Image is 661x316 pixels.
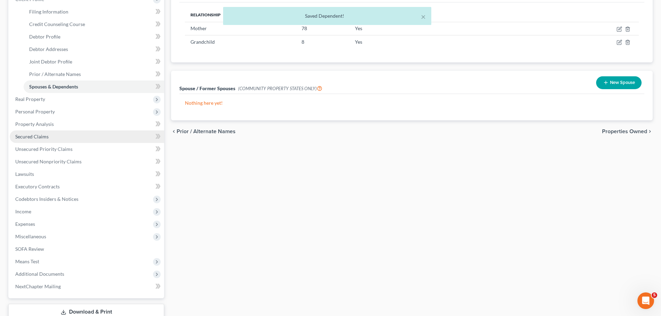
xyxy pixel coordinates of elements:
[29,46,68,52] span: Debtor Addresses
[296,35,349,49] td: 8
[10,243,164,255] a: SOFA Review
[637,292,654,309] iframe: Intercom live chat
[10,143,164,155] a: Unsecured Priority Claims
[10,168,164,180] a: Lawsuits
[15,134,49,139] span: Secured Claims
[171,129,236,134] button: chevron_left Prior / Alternate Names
[652,292,657,298] span: 5
[179,85,235,91] span: Spouse / Former Spouses
[596,76,642,89] button: New Spouse
[10,130,164,143] a: Secured Claims
[29,71,81,77] span: Prior / Alternate Names
[177,129,236,134] span: Prior / Alternate Names
[602,129,647,134] span: Properties Owned
[15,258,39,264] span: Means Test
[15,183,60,189] span: Executory Contracts
[15,109,55,114] span: Personal Property
[349,22,564,35] td: Yes
[171,129,177,134] i: chevron_left
[185,22,296,35] td: Mother
[647,129,653,134] i: chevron_right
[602,129,653,134] button: Properties Owned chevron_right
[421,12,426,21] button: ×
[15,121,54,127] span: Property Analysis
[229,12,426,19] div: Saved Dependent!
[15,233,46,239] span: Miscellaneous
[15,159,82,164] span: Unsecured Nonpriority Claims
[296,22,349,35] td: 78
[238,86,322,91] span: (COMMUNITY PROPERTY STATES ONLY)
[10,118,164,130] a: Property Analysis
[15,246,44,252] span: SOFA Review
[10,180,164,193] a: Executory Contracts
[10,155,164,168] a: Unsecured Nonpriority Claims
[185,100,639,106] p: Nothing here yet!
[15,196,78,202] span: Codebtors Insiders & Notices
[15,171,34,177] span: Lawsuits
[24,6,164,18] a: Filing Information
[24,68,164,80] a: Prior / Alternate Names
[15,271,64,277] span: Additional Documents
[24,43,164,55] a: Debtor Addresses
[24,80,164,93] a: Spouses & Dependents
[29,59,72,65] span: Joint Debtor Profile
[15,96,45,102] span: Real Property
[185,35,296,49] td: Grandchild
[349,35,564,49] td: Yes
[15,283,61,289] span: NextChapter Mailing
[24,55,164,68] a: Joint Debtor Profile
[15,208,31,214] span: Income
[15,146,73,152] span: Unsecured Priority Claims
[15,221,35,227] span: Expenses
[29,34,60,40] span: Debtor Profile
[24,31,164,43] a: Debtor Profile
[29,84,78,89] span: Spouses & Dependents
[10,280,164,293] a: NextChapter Mailing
